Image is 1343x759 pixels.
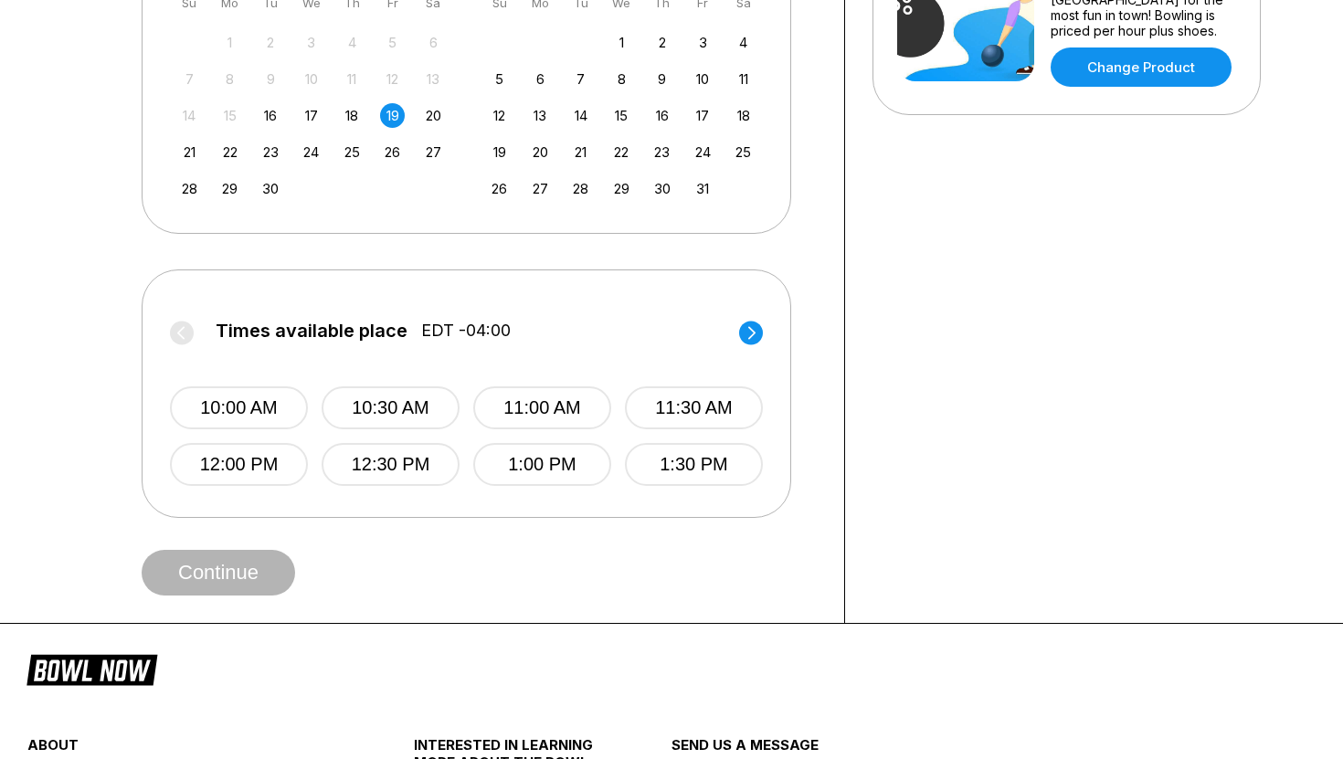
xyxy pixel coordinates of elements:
[174,28,449,201] div: month 2025-09
[259,140,283,164] div: Choose Tuesday, September 23rd, 2025
[731,30,756,55] div: Choose Saturday, October 4th, 2025
[731,67,756,91] div: Choose Saturday, October 11th, 2025
[473,386,611,429] button: 11:00 AM
[568,140,593,164] div: Choose Tuesday, October 21st, 2025
[609,140,634,164] div: Choose Wednesday, October 22nd, 2025
[609,176,634,201] div: Choose Wednesday, October 29th, 2025
[421,67,446,91] div: Not available Saturday, September 13th, 2025
[609,67,634,91] div: Choose Wednesday, October 8th, 2025
[340,30,365,55] div: Not available Thursday, September 4th, 2025
[421,103,446,128] div: Choose Saturday, September 20th, 2025
[259,30,283,55] div: Not available Tuesday, September 2nd, 2025
[177,140,202,164] div: Choose Sunday, September 21st, 2025
[380,140,405,164] div: Choose Friday, September 26th, 2025
[731,103,756,128] div: Choose Saturday, October 18th, 2025
[299,103,323,128] div: Choose Wednesday, September 17th, 2025
[177,176,202,201] div: Choose Sunday, September 28th, 2025
[322,386,460,429] button: 10:30 AM
[177,103,202,128] div: Not available Sunday, September 14th, 2025
[299,67,323,91] div: Not available Wednesday, September 10th, 2025
[1051,47,1232,87] a: Change Product
[731,140,756,164] div: Choose Saturday, October 25th, 2025
[625,443,763,486] button: 1:30 PM
[421,140,446,164] div: Choose Saturday, September 27th, 2025
[691,140,715,164] div: Choose Friday, October 24th, 2025
[568,176,593,201] div: Choose Tuesday, October 28th, 2025
[650,103,674,128] div: Choose Thursday, October 16th, 2025
[299,140,323,164] div: Choose Wednesday, September 24th, 2025
[322,443,460,486] button: 12:30 PM
[217,176,242,201] div: Choose Monday, September 29th, 2025
[380,30,405,55] div: Not available Friday, September 5th, 2025
[485,28,759,201] div: month 2025-10
[625,386,763,429] button: 11:30 AM
[650,67,674,91] div: Choose Thursday, October 9th, 2025
[691,103,715,128] div: Choose Friday, October 17th, 2025
[421,321,511,341] span: EDT -04:00
[170,386,308,429] button: 10:00 AM
[691,67,715,91] div: Choose Friday, October 10th, 2025
[380,67,405,91] div: Not available Friday, September 12th, 2025
[421,30,446,55] div: Not available Saturday, September 6th, 2025
[650,176,674,201] div: Choose Thursday, October 30th, 2025
[259,67,283,91] div: Not available Tuesday, September 9th, 2025
[217,103,242,128] div: Not available Monday, September 15th, 2025
[528,140,553,164] div: Choose Monday, October 20th, 2025
[528,67,553,91] div: Choose Monday, October 6th, 2025
[487,67,512,91] div: Choose Sunday, October 5th, 2025
[487,103,512,128] div: Choose Sunday, October 12th, 2025
[259,176,283,201] div: Choose Tuesday, September 30th, 2025
[217,30,242,55] div: Not available Monday, September 1st, 2025
[299,30,323,55] div: Not available Wednesday, September 3rd, 2025
[177,67,202,91] div: Not available Sunday, September 7th, 2025
[216,321,407,341] span: Times available place
[568,103,593,128] div: Choose Tuesday, October 14th, 2025
[528,103,553,128] div: Choose Monday, October 13th, 2025
[340,140,365,164] div: Choose Thursday, September 25th, 2025
[380,103,405,128] div: Choose Friday, September 19th, 2025
[650,30,674,55] div: Choose Thursday, October 2nd, 2025
[340,67,365,91] div: Not available Thursday, September 11th, 2025
[217,140,242,164] div: Choose Monday, September 22nd, 2025
[473,443,611,486] button: 1:00 PM
[487,176,512,201] div: Choose Sunday, October 26th, 2025
[691,176,715,201] div: Choose Friday, October 31st, 2025
[487,140,512,164] div: Choose Sunday, October 19th, 2025
[609,30,634,55] div: Choose Wednesday, October 1st, 2025
[691,30,715,55] div: Choose Friday, October 3rd, 2025
[568,67,593,91] div: Choose Tuesday, October 7th, 2025
[528,176,553,201] div: Choose Monday, October 27th, 2025
[340,103,365,128] div: Choose Thursday, September 18th, 2025
[259,103,283,128] div: Choose Tuesday, September 16th, 2025
[217,67,242,91] div: Not available Monday, September 8th, 2025
[609,103,634,128] div: Choose Wednesday, October 15th, 2025
[650,140,674,164] div: Choose Thursday, October 23rd, 2025
[170,443,308,486] button: 12:00 PM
